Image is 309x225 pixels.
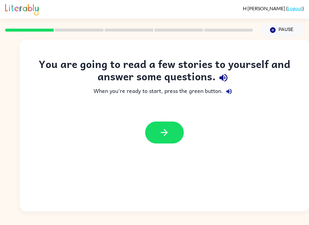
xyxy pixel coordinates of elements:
div: You are going to read a few stories to yourself and answer some questions. [32,58,297,85]
div: ( ) [243,5,304,11]
span: H [PERSON_NAME] [243,5,286,11]
div: When you're ready to start, press the green button. [32,85,297,97]
a: Logout [288,5,302,11]
button: Pause [260,23,304,37]
img: Literably [5,2,39,16]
